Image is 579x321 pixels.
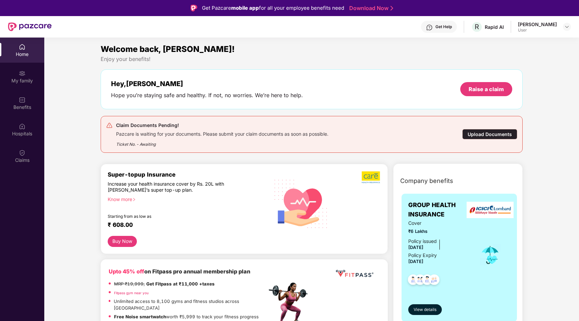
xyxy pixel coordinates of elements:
[101,44,235,54] span: Welcome back, [PERSON_NAME]!
[408,259,423,264] span: [DATE]
[467,202,514,218] img: insurerLogo
[408,200,470,219] span: GROUP HEALTH INSURANCE
[518,27,557,33] div: User
[334,267,375,280] img: fppp.png
[400,176,453,186] span: Company benefits
[426,24,433,31] img: svg+xml;base64,PHN2ZyBpZD0iSGVscC0zMngzMiIgeG1sbnM9Imh0dHA6Ly93d3cudzMub3JnLzIwMDAvc3ZnIiB3aWR0aD...
[101,56,523,63] div: Enjoy your benefits!
[108,214,239,218] div: Starting from as low as
[419,272,435,289] img: svg+xml;base64,PHN2ZyB4bWxucz0iaHR0cDovL3d3dy53My5vcmcvMjAwMC9zdmciIHdpZHRoPSI0OC45NDMiIGhlaWdodD...
[408,238,437,245] div: Policy issued
[475,23,479,31] span: R
[111,92,303,99] div: Hope you’re staying safe and healthy. If not, no worries. We’re here to help.
[349,5,391,12] a: Download Now
[408,219,470,227] span: Cover
[202,4,344,12] div: Get Pazcare for all your employee benefits need
[408,228,470,235] span: ₹6 Lakhs
[462,129,517,139] div: Upload Documents
[19,97,25,103] img: svg+xml;base64,PHN2ZyBpZD0iQmVuZWZpdHMiIHhtbG5zPSJodHRwOi8vd3d3LnczLm9yZy8yMDAwL3N2ZyIgd2lkdGg9Ij...
[114,281,145,286] del: MRP ₹19,999,
[106,122,113,129] img: svg+xml;base64,PHN2ZyB4bWxucz0iaHR0cDovL3d3dy53My5vcmcvMjAwMC9zdmciIHdpZHRoPSIyNCIgaGVpZ2h0PSIyNC...
[132,198,136,201] span: right
[19,70,25,77] img: svg+xml;base64,PHN2ZyB3aWR0aD0iMjAiIGhlaWdodD0iMjAiIHZpZXdCb3g9IjAgMCAyMCAyMCIgZmlsbD0ibm9uZSIgeG...
[114,314,166,319] strong: Free Noise smartwatch
[518,21,557,27] div: [PERSON_NAME]
[469,85,504,93] div: Raise a claim
[269,171,333,236] img: svg+xml;base64,PHN2ZyB4bWxucz0iaHR0cDovL3d3dy53My5vcmcvMjAwMC9zdmciIHhtbG5zOnhsaW5rPSJodHRwOi8vd3...
[109,268,144,275] b: Upto 45% off
[362,171,381,184] img: b5dec4f62d2307b9de63beb79f102df3.png
[412,272,428,289] img: svg+xml;base64,PHN2ZyB4bWxucz0iaHR0cDovL3d3dy53My5vcmcvMjAwMC9zdmciIHdpZHRoPSI0OC45MTUiIGhlaWdodD...
[408,245,423,250] span: [DATE]
[19,123,25,130] img: svg+xml;base64,PHN2ZyBpZD0iSG9zcGl0YWxzIiB4bWxucz0iaHR0cDovL3d3dy53My5vcmcvMjAwMC9zdmciIHdpZHRoPS...
[19,44,25,50] img: svg+xml;base64,PHN2ZyBpZD0iSG9tZSIgeG1sbnM9Imh0dHA6Ly93d3cudzMub3JnLzIwMDAvc3ZnIiB3aWR0aD0iMjAiIG...
[114,313,259,320] p: worth ₹5,999 to track your fitness progress
[116,129,328,137] div: Pazcare is waiting for your documents. Please submit your claim documents as soon as possible.
[116,121,328,129] div: Claim Documents Pending!
[191,5,197,11] img: Logo
[405,272,421,289] img: svg+xml;base64,PHN2ZyB4bWxucz0iaHR0cDovL3d3dy53My5vcmcvMjAwMC9zdmciIHdpZHRoPSI0OC45NDMiIGhlaWdodD...
[435,24,452,29] div: Get Help
[114,291,149,295] a: Fitpass gym near you
[108,196,263,201] div: Know more
[116,137,328,147] div: Ticket No. - Awaiting
[564,24,570,29] img: svg+xml;base64,PHN2ZyBpZD0iRHJvcGRvd24tMzJ4MzIiIHhtbG5zPSJodHRwOi8vd3d3LnczLm9yZy8yMDAwL3N2ZyIgd2...
[114,298,267,312] p: Unlimited access to 8,100 gyms and fitness studios across [GEOGRAPHIC_DATA]
[485,24,504,30] div: Rapid AI
[109,268,250,275] b: on Fitpass pro annual membership plan
[108,181,238,193] div: Increase your health insurance cover by Rs. 20L with [PERSON_NAME]’s super top-up plan.
[19,149,25,156] img: svg+xml;base64,PHN2ZyBpZD0iQ2xhaW0iIHhtbG5zPSJodHRwOi8vd3d3LnczLm9yZy8yMDAwL3N2ZyIgd2lkdGg9IjIwIi...
[108,171,267,178] div: Super-topup Insurance
[408,304,442,315] button: View details
[479,244,501,266] img: icon
[108,236,137,247] button: Buy Now
[8,22,52,31] img: New Pazcare Logo
[426,272,442,289] img: svg+xml;base64,PHN2ZyB4bWxucz0iaHR0cDovL3d3dy53My5vcmcvMjAwMC9zdmciIHdpZHRoPSI0OC45NDMiIGhlaWdodD...
[108,221,260,229] div: ₹ 608.00
[408,252,437,259] div: Policy Expiry
[414,307,436,313] span: View details
[111,80,303,88] div: Hey, [PERSON_NAME]
[146,281,215,286] strong: Get Fitpass at ₹11,000 +taxes
[390,5,393,12] img: Stroke
[231,5,259,11] strong: mobile app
